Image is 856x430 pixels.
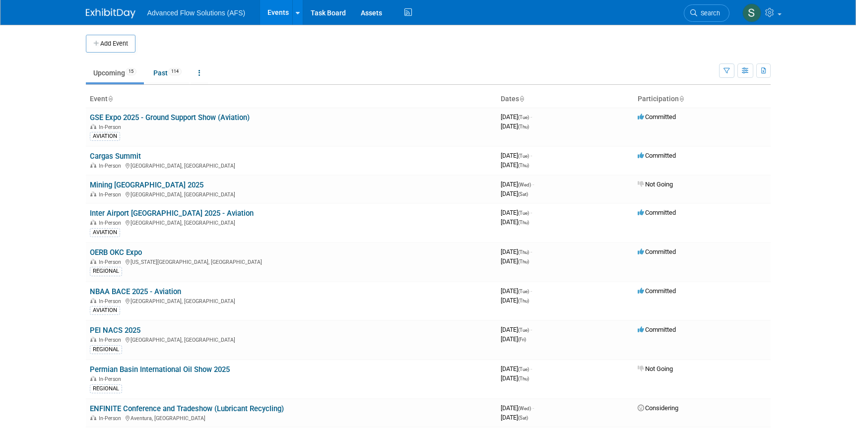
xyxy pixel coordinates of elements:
th: Participation [634,91,771,108]
span: Committed [638,209,676,216]
span: Committed [638,287,676,295]
span: [DATE] [501,404,534,412]
span: (Sat) [518,415,528,421]
div: [GEOGRAPHIC_DATA], [GEOGRAPHIC_DATA] [90,297,493,305]
span: (Sat) [518,191,528,197]
span: [DATE] [501,335,526,343]
div: AVIATION [90,306,120,315]
img: In-Person Event [90,415,96,420]
span: (Thu) [518,259,529,264]
span: [DATE] [501,414,528,421]
span: [DATE] [501,297,529,304]
span: (Tue) [518,115,529,120]
span: (Thu) [518,298,529,304]
span: In-Person [99,298,124,305]
img: In-Person Event [90,259,96,264]
span: In-Person [99,376,124,382]
a: OERB OKC Expo [90,248,142,257]
span: (Thu) [518,249,529,255]
span: Advanced Flow Solutions (AFS) [147,9,246,17]
a: Past114 [146,63,189,82]
span: (Wed) [518,406,531,411]
span: In-Person [99,163,124,169]
img: In-Person Event [90,298,96,303]
span: In-Person [99,191,124,198]
span: - [530,209,532,216]
span: [DATE] [501,287,532,295]
div: [GEOGRAPHIC_DATA], [GEOGRAPHIC_DATA] [90,190,493,198]
div: AVIATION [90,228,120,237]
img: ExhibitDay [86,8,135,18]
span: Committed [638,248,676,255]
div: [GEOGRAPHIC_DATA], [GEOGRAPHIC_DATA] [90,218,493,226]
a: NBAA BACE 2025 - Aviation [90,287,181,296]
img: In-Person Event [90,337,96,342]
div: REGIONAL [90,267,122,276]
span: [DATE] [501,152,532,159]
span: - [530,152,532,159]
span: 15 [126,68,136,75]
span: [DATE] [501,209,532,216]
a: GSE Expo 2025 - Ground Support Show (Aviation) [90,113,250,122]
span: [DATE] [501,257,529,265]
a: Sort by Event Name [108,95,113,103]
div: [GEOGRAPHIC_DATA], [GEOGRAPHIC_DATA] [90,335,493,343]
span: - [530,287,532,295]
span: (Thu) [518,163,529,168]
span: Committed [638,113,676,121]
span: Search [697,9,720,17]
span: [DATE] [501,374,529,382]
span: [DATE] [501,218,529,226]
div: REGIONAL [90,384,122,393]
span: (Tue) [518,153,529,159]
img: In-Person Event [90,191,96,196]
div: Aventura, [GEOGRAPHIC_DATA] [90,414,493,422]
a: Permian Basin International Oil Show 2025 [90,365,230,374]
a: Sort by Participation Type [679,95,684,103]
span: Committed [638,326,676,333]
span: In-Person [99,220,124,226]
div: REGIONAL [90,345,122,354]
span: - [532,181,534,188]
span: In-Person [99,124,124,130]
span: [DATE] [501,113,532,121]
span: - [532,404,534,412]
a: Inter Airport [GEOGRAPHIC_DATA] 2025 - Aviation [90,209,254,218]
span: (Tue) [518,210,529,216]
span: In-Person [99,415,124,422]
span: (Thu) [518,376,529,381]
span: (Fri) [518,337,526,342]
span: - [530,113,532,121]
span: (Tue) [518,289,529,294]
a: ENFINITE Conference and Tradeshow (Lubricant Recycling) [90,404,284,413]
span: Not Going [638,365,673,372]
a: Mining [GEOGRAPHIC_DATA] 2025 [90,181,203,189]
img: Steve McAnally [742,3,761,22]
div: [US_STATE][GEOGRAPHIC_DATA], [GEOGRAPHIC_DATA] [90,257,493,265]
span: - [530,326,532,333]
span: [DATE] [501,248,532,255]
th: Dates [497,91,634,108]
span: (Tue) [518,327,529,333]
span: (Wed) [518,182,531,187]
span: Not Going [638,181,673,188]
span: [DATE] [501,190,528,197]
button: Add Event [86,35,135,53]
span: [DATE] [501,181,534,188]
span: (Thu) [518,124,529,129]
a: Upcoming15 [86,63,144,82]
span: - [530,248,532,255]
div: [GEOGRAPHIC_DATA], [GEOGRAPHIC_DATA] [90,161,493,169]
span: [DATE] [501,123,529,130]
span: Committed [638,152,676,159]
span: (Tue) [518,367,529,372]
span: Considering [638,404,678,412]
a: Sort by Start Date [519,95,524,103]
img: In-Person Event [90,124,96,129]
span: In-Person [99,337,124,343]
img: In-Person Event [90,376,96,381]
span: (Thu) [518,220,529,225]
span: 114 [168,68,182,75]
th: Event [86,91,497,108]
div: AVIATION [90,132,120,141]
